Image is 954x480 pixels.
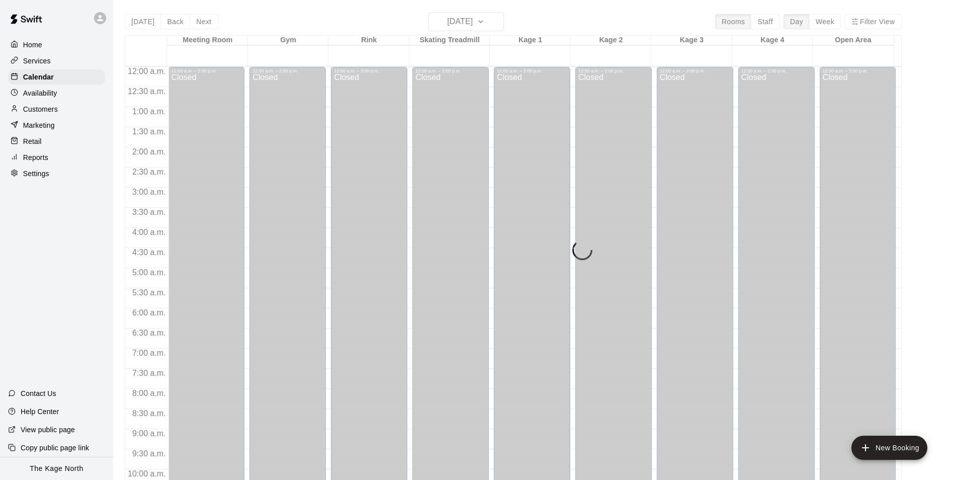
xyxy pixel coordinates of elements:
span: 4:30 a.m. [130,248,168,257]
p: View public page [21,425,75,435]
span: 10:00 a.m. [125,469,168,478]
span: 12:00 a.m. [125,67,168,75]
span: 12:30 a.m. [125,87,168,96]
a: Services [8,53,105,68]
span: 2:00 a.m. [130,147,168,156]
div: Kage 3 [651,36,732,45]
span: 5:00 a.m. [130,268,168,277]
a: Customers [8,102,105,117]
p: Availability [23,88,57,98]
span: 6:30 a.m. [130,329,168,337]
div: Meeting Room [167,36,247,45]
div: Kage 1 [490,36,570,45]
span: 9:30 a.m. [130,449,168,458]
button: add [851,436,927,460]
div: 12:00 a.m. – 2:00 p.m. [497,68,567,73]
p: Customers [23,104,58,114]
div: Rink [328,36,409,45]
div: 12:00 a.m. – 2:00 p.m. [171,68,242,73]
div: Skating Treadmill [409,36,490,45]
span: 4:00 a.m. [130,228,168,236]
div: 12:00 a.m. – 2:00 p.m. [415,68,486,73]
span: 3:30 a.m. [130,208,168,216]
div: 12:00 a.m. – 2:00 p.m. [578,68,649,73]
div: Kage 2 [571,36,651,45]
p: Calendar [23,72,54,82]
span: 3:00 a.m. [130,188,168,196]
p: Help Center [21,407,59,417]
div: 12:00 a.m. – 2:00 p.m. [823,68,893,73]
a: Availability [8,86,105,101]
span: 8:00 a.m. [130,389,168,397]
div: Kage 4 [732,36,813,45]
div: 12:00 a.m. – 2:00 p.m. [741,68,812,73]
span: 5:30 a.m. [130,288,168,297]
div: Gym [248,36,328,45]
p: Home [23,40,42,50]
div: 12:00 a.m. – 2:00 p.m. [334,68,404,73]
p: Copy public page link [21,443,89,453]
p: Services [23,56,51,66]
span: 7:00 a.m. [130,349,168,357]
p: Reports [23,152,48,163]
a: Marketing [8,118,105,133]
p: The Kage North [30,463,83,474]
span: 7:30 a.m. [130,369,168,377]
div: 12:00 a.m. – 2:00 p.m. [252,68,323,73]
a: Settings [8,166,105,181]
a: Retail [8,134,105,149]
span: 1:00 a.m. [130,107,168,116]
p: Retail [23,136,42,146]
p: Settings [23,169,49,179]
a: Home [8,37,105,52]
div: 12:00 a.m. – 2:00 p.m. [660,68,730,73]
span: 1:30 a.m. [130,127,168,136]
span: 9:00 a.m. [130,429,168,438]
p: Marketing [23,120,55,130]
a: Reports [8,150,105,165]
span: 6:00 a.m. [130,308,168,317]
span: 8:30 a.m. [130,409,168,418]
div: Open Area [813,36,893,45]
p: Contact Us [21,388,56,398]
span: 2:30 a.m. [130,168,168,176]
a: Calendar [8,69,105,85]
